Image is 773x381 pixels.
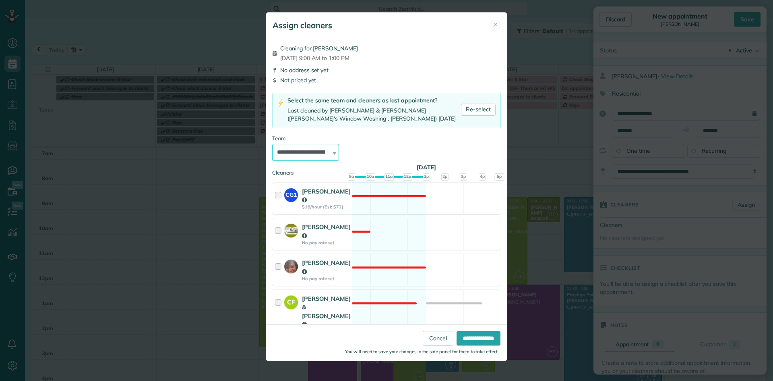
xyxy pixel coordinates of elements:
strong: [PERSON_NAME] [302,259,351,275]
span: Cleaning for [PERSON_NAME] [280,44,358,52]
div: Not priced yet [272,76,501,84]
div: Cleaners [272,169,501,171]
div: No address set yet [272,66,501,74]
a: Cancel [423,331,453,346]
small: You will need to save your changes in the side panel for them to take effect. [345,349,499,354]
img: lightning-bolt-icon-94e5364df696ac2de96d3a42b8a9ff6ba979493684c50e6bbbcda72601fa0d29.png [277,99,284,107]
div: Team [272,135,501,142]
strong: CF [284,296,298,307]
span: [DATE] 9:00 AM to 1:00 PM [280,54,358,62]
strong: [PERSON_NAME] [302,223,351,239]
strong: [PERSON_NAME] [302,187,351,204]
span: ✕ [493,21,498,29]
strong: [PERSON_NAME] & [PERSON_NAME] [302,295,351,328]
div: Select the same team and cleaners as last appointment? [287,96,461,105]
strong: No pay rate set [302,276,351,281]
strong: No pay rate set [302,240,351,246]
h5: Assign cleaners [273,20,332,31]
strong: $18/hour (Est: $72) [302,204,351,210]
a: Re-select [461,104,496,116]
div: Last cleaned by [PERSON_NAME] & [PERSON_NAME] ([PERSON_NAME]'s Window Washing , [PERSON_NAME]) [D... [287,106,461,123]
strong: CG1 [284,188,298,199]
